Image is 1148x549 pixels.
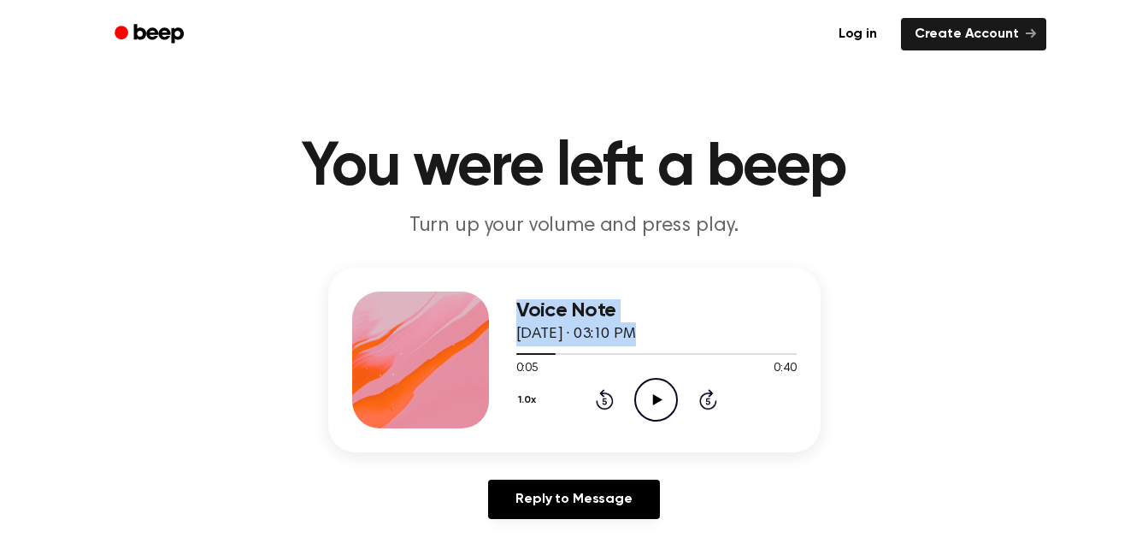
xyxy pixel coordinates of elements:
h3: Voice Note [516,299,797,322]
a: Log in [825,18,891,50]
button: 1.0x [516,386,543,415]
a: Beep [103,18,199,51]
span: [DATE] · 03:10 PM [516,327,636,342]
p: Turn up your volume and press play. [246,212,903,240]
a: Reply to Message [488,480,659,519]
span: 0:05 [516,360,539,378]
span: 0:40 [774,360,796,378]
h1: You were left a beep [137,137,1012,198]
a: Create Account [901,18,1046,50]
